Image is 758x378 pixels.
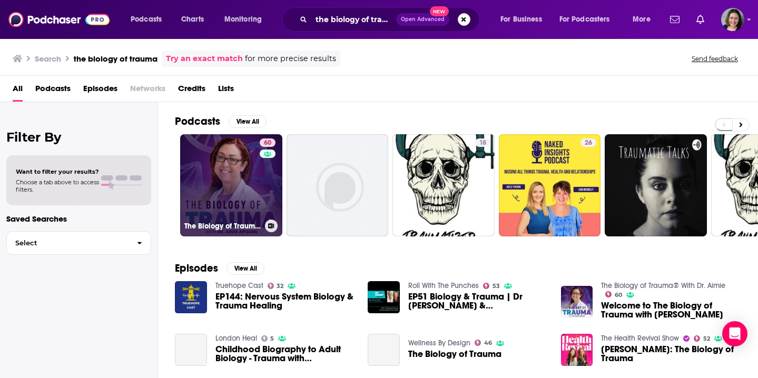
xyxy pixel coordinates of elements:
span: More [633,12,651,27]
div: Open Intercom Messenger [722,321,747,346]
a: 26 [499,134,601,236]
h2: Episodes [175,262,218,275]
a: Lists [218,80,234,102]
img: Podchaser - Follow, Share and Rate Podcasts [8,9,110,29]
a: Childhood Biography to Adult Biology - Trauma with Niki Gratrix [215,345,356,363]
a: The Health Revival Show [601,334,679,343]
span: 18 [479,138,486,148]
span: For Podcasters [559,12,610,27]
span: Welcome to The Biology of Trauma with [PERSON_NAME] [601,301,741,319]
img: Welcome to The Biology of Trauma with Dr. Aimie Apigian [561,286,593,318]
span: 52 [703,336,710,341]
a: Charts [174,11,210,28]
h3: Search [35,54,61,64]
button: Send feedback [688,54,741,63]
button: View All [227,262,264,275]
a: The Biology of Trauma® With Dr. Aimie [601,281,725,290]
span: EP51 Biology & Trauma | Dr [PERSON_NAME] & [PERSON_NAME] [408,292,548,310]
a: 60The Biology of Trauma® With Dr. Aimie [180,134,282,236]
span: Open Advanced [401,17,445,22]
span: 60 [264,138,271,148]
h2: Filter By [6,130,151,145]
span: Want to filter your results? [16,168,99,175]
h3: the biology of trauma [74,54,157,64]
a: Welcome to The Biology of Trauma with Dr. Aimie Apigian [601,301,741,319]
a: EP51 Biology & Trauma | Dr Cam McDonald & Anne Larsen [408,292,548,310]
div: Search podcasts, credits, & more... [292,7,489,32]
a: 5 [261,335,274,342]
span: New [430,6,449,16]
span: 53 [493,284,500,289]
a: PodcastsView All [175,115,267,128]
a: Truehope Cast [215,281,263,290]
span: 26 [585,138,592,148]
span: For Business [500,12,542,27]
h3: The Biology of Trauma® With Dr. Aimie [184,222,261,231]
button: Select [6,231,151,255]
a: Roll With The Punches [408,281,479,290]
a: 53 [483,283,500,289]
span: for more precise results [245,53,336,65]
button: Show profile menu [721,8,744,31]
p: Saved Searches [6,214,151,224]
a: 60 [260,138,275,147]
a: 52 [694,335,710,342]
button: open menu [625,11,664,28]
a: Dr. Aimie Apigian: The Biology of Trauma [601,345,741,363]
a: 18 [475,138,490,147]
a: London Heal [215,334,257,343]
span: 60 [615,293,622,297]
span: Choose a tab above to access filters. [16,178,99,193]
span: 46 [484,341,492,345]
h2: Podcasts [175,115,220,128]
img: User Profile [721,8,744,31]
a: 60 [605,291,622,297]
button: Open AdvancedNew [396,13,449,26]
input: Search podcasts, credits, & more... [311,11,396,28]
a: Show notifications dropdown [666,11,684,28]
a: All [13,80,23,102]
span: Podcasts [131,12,162,27]
a: Episodes [83,80,117,102]
img: Dr. Aimie Apigian: The Biology of Trauma [561,334,593,366]
a: Try an exact match [166,53,243,65]
span: 5 [270,336,274,341]
span: [PERSON_NAME]: The Biology of Trauma [601,345,741,363]
button: open menu [493,11,555,28]
a: 26 [580,138,596,147]
a: Credits [178,80,205,102]
span: Monitoring [224,12,262,27]
span: 32 [277,284,283,289]
a: 32 [268,283,284,289]
a: Childhood Biography to Adult Biology - Trauma with Niki Gratrix [175,334,207,366]
img: EP144: Nervous System Biology & Trauma Healing [175,281,207,313]
a: Show notifications dropdown [692,11,708,28]
button: open menu [123,11,175,28]
img: EP51 Biology & Trauma | Dr Cam McDonald & Anne Larsen [368,281,400,313]
button: open menu [217,11,275,28]
a: The Biology of Trauma [408,350,501,359]
span: Childhood Biography to Adult Biology - Trauma with [PERSON_NAME] [215,345,356,363]
span: Select [7,240,129,246]
a: The Biology of Trauma [368,334,400,366]
a: EP144: Nervous System Biology & Trauma Healing [215,292,356,310]
a: 46 [475,340,492,346]
a: 18 [392,134,495,236]
button: open menu [553,11,625,28]
a: EpisodesView All [175,262,264,275]
button: View All [229,115,267,128]
a: Wellness By Design [408,339,470,347]
a: Podcasts [35,80,71,102]
span: Networks [130,80,165,102]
